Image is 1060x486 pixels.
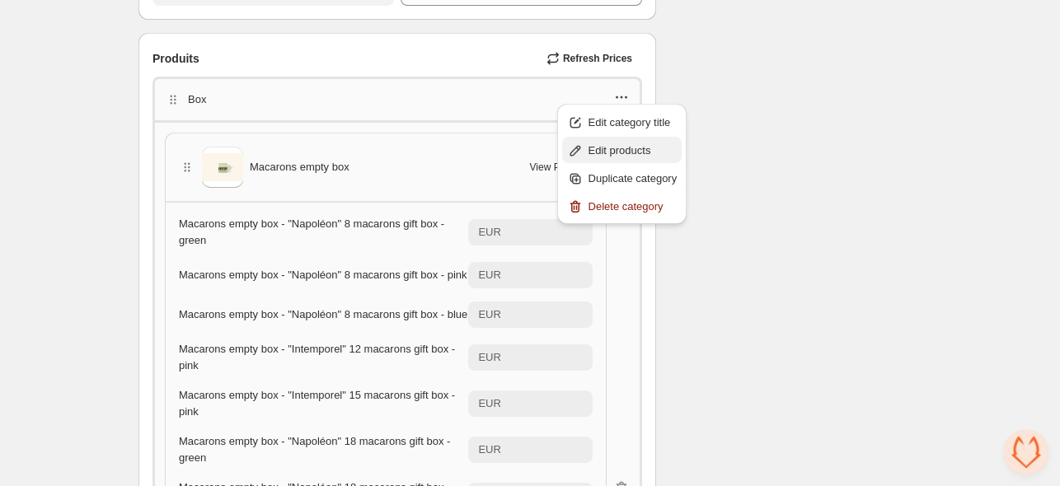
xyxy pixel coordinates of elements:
div: EUR [478,224,500,241]
button: View Price [520,154,603,180]
span: Macarons empty box - "Napoléon" 8 macarons gift box - pink [179,269,467,281]
span: Macarons empty box - "Napoléon" 8 macarons gift box - blue [179,308,467,320]
span: Macarons empty box - "Intemporel" 12 macarons gift box - pink [179,343,455,372]
span: Delete category [589,199,678,215]
p: Box [188,91,206,108]
div: EUR [478,306,500,323]
span: Macarons empty box - "Napoléon" 18 macarons gift box - green [179,435,450,464]
img: Macarons empty box [202,153,243,180]
div: EUR [478,442,500,458]
div: EUR [478,267,500,283]
span: Macarons empty box - "Intemporel" 15 macarons gift box - pink [179,389,455,418]
div: Ouvrir le chat [1004,430,1048,474]
span: Macarons empty box [250,159,349,175]
span: Macarons empty box - "Napoléon" 8 macarons gift box - green [179,217,444,246]
button: Refresh Prices [540,47,642,70]
span: Duplicate category [589,171,678,187]
span: View Price [530,161,576,174]
span: Edit products [589,143,678,159]
span: Refresh Prices [563,52,632,65]
span: Edit category title [589,114,678,131]
span: Produits [152,50,199,67]
div: EUR [478,349,500,366]
div: EUR [478,395,500,412]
